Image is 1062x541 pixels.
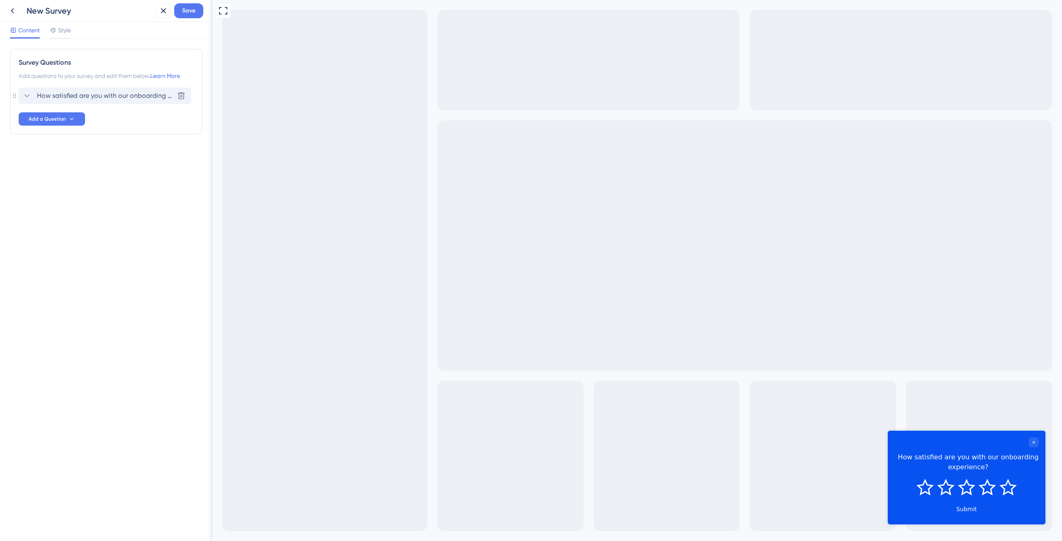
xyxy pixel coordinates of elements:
iframe: UserGuiding Survey [675,431,833,524]
span: Add a Question [29,116,66,122]
button: Add a Question [19,112,85,126]
span: Content [18,25,40,35]
span: Save [182,6,195,16]
a: Learn More [150,73,180,79]
button: Save [174,3,203,18]
span: Style [58,25,71,35]
span: How satisfied are you with our onboarding experience? [37,91,174,101]
div: Add questions to your survey and edit them below. [19,71,194,81]
div: Survey Questions [19,58,194,68]
div: New Survey [27,5,153,17]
